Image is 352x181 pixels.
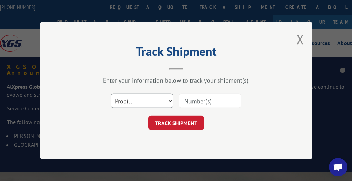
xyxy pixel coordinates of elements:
[296,30,304,48] button: Close modal
[148,116,204,130] button: TRACK SHIPMENT
[74,47,278,59] h2: Track Shipment
[179,94,241,108] input: Number(s)
[74,76,278,84] div: Enter your information below to track your shipment(s).
[329,158,347,176] a: Open chat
